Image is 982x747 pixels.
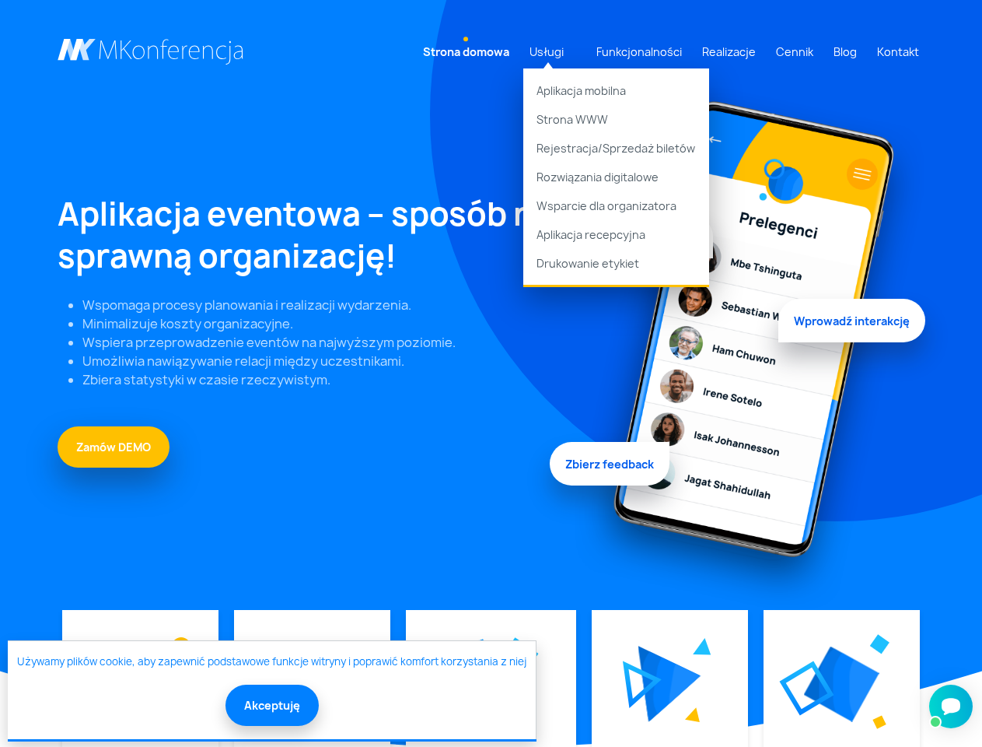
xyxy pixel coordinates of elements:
img: Graficzny element strony [507,637,539,665]
a: Realizacje [696,37,762,66]
span: Zbierz feedback [550,438,669,482]
a: Rozwiązania digitalowe [523,163,709,191]
a: Blog [827,37,863,66]
a: Używamy plików cookie, aby zapewnić podstawowe funkcje witryny i poprawić komfort korzystania z niej [17,654,526,670]
h1: Aplikacja eventowa – sposób na sprawną organizację! [58,193,556,277]
li: Umożliwia nawiązywanie relacji między uczestnikami. [82,352,556,370]
a: Aplikacja mobilna [523,68,709,105]
img: Graficzny element strony [638,646,701,722]
li: Wspiera przeprowadzenie eventów na najwyższym poziomie. [82,333,556,352]
a: Usługi [523,37,570,66]
a: Zamów DEMO [58,426,169,468]
a: Cennik [770,37,819,66]
img: Graficzny element strony [693,637,711,655]
a: Wsparcie dla organizatora [523,191,709,220]
img: Graficzny element strony [872,715,886,729]
span: Wprowadź interakcję [778,295,925,338]
li: Zbiera statystyki w czasie rzeczywistym. [82,370,556,389]
a: Aplikacja recepcyjna [523,220,709,249]
a: Kontakt [871,37,925,66]
img: Graficzny element strony [575,87,925,610]
img: Graficzny element strony [623,661,662,708]
a: Funkcjonalności [590,37,688,66]
img: Graficzny element strony [172,637,190,656]
a: Strona WWW [523,105,709,134]
button: Akceptuję [225,685,319,726]
img: Graficzny element strony [779,661,834,716]
img: Graficzny element strony [870,635,890,655]
a: Rejestracja/Sprzedaż biletów [523,134,709,163]
li: Wspomaga procesy planowania i realizacji wydarzenia. [82,296,556,314]
a: Drukowanie etykiet [523,249,709,286]
li: Minimalizuje koszty organizacyjne. [82,314,556,333]
img: Graficzny element strony [804,647,879,722]
iframe: Smartsupp widget button [929,685,973,728]
a: Strona domowa [417,37,515,66]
